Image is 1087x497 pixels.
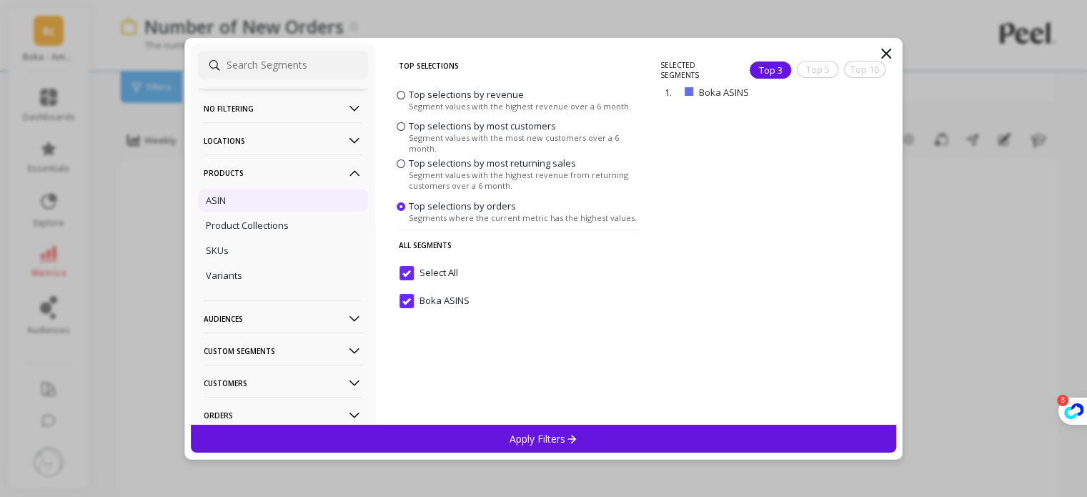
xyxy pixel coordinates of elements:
p: 1. [665,86,679,99]
p: SELECTED SEGMENTS [660,60,733,80]
p: Audiences [204,300,362,337]
div: Top 3 [750,61,791,79]
span: Top selections by most customers [409,119,556,132]
input: Search Segments [198,51,368,79]
p: All Segments [399,230,637,260]
p: Top Selections [399,51,637,81]
p: ASIN [206,194,226,207]
p: Products [204,154,362,191]
p: Customers [204,365,362,401]
p: Variants [206,269,242,282]
p: Product Collections [206,219,289,232]
span: Segment values with the highest revenue over a 6 month. [409,100,631,111]
p: Custom Segments [204,333,362,369]
span: Top selections by revenue [409,87,524,100]
span: Segment values with the most new customers over a 6 month. [409,132,640,154]
p: No filtering [204,90,362,127]
p: Boka ASINS [699,86,818,99]
div: Top 10 [844,61,885,78]
p: Apply Filters [510,432,577,446]
p: Locations [204,122,362,159]
span: Top selections by orders [409,199,516,212]
p: SKUs [206,244,229,257]
span: Segments where the current metric has the highest values. [409,212,637,222]
span: Top selections by most returning sales [409,157,576,169]
span: Boka ASINS [399,294,470,308]
span: Select All [399,266,458,280]
span: Segment values with the highest revenue from returning customers over a 6 month. [409,169,640,191]
p: Orders [204,397,362,433]
div: Top 5 [797,61,838,78]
